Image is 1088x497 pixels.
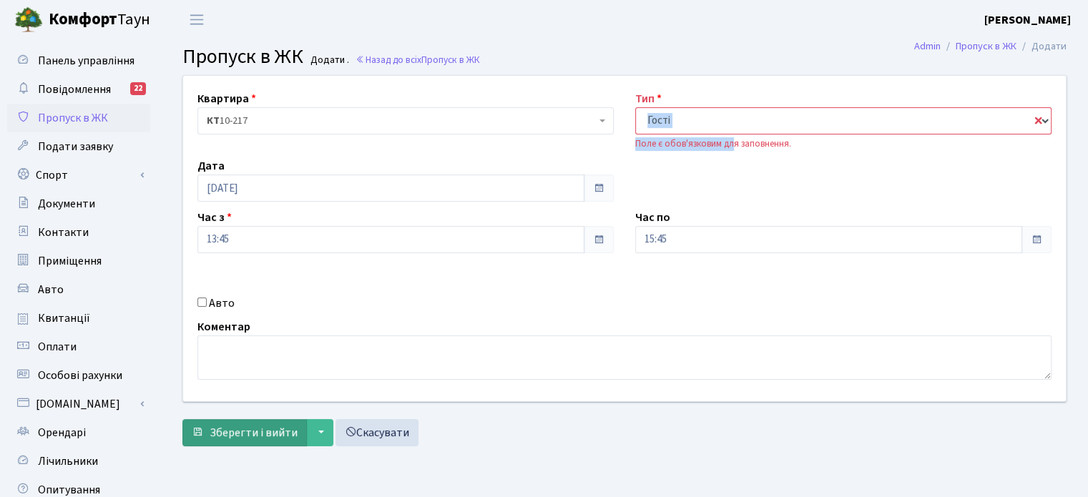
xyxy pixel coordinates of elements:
label: Час по [635,209,670,226]
span: Оплати [38,339,77,355]
a: Документи [7,190,150,218]
div: Поле є обов'язковим для заповнення. [635,137,1052,151]
a: Контакти [7,218,150,247]
label: Квартира [197,90,256,107]
label: Авто [209,295,235,312]
span: Пропуск в ЖК [182,42,303,71]
span: Квитанції [38,310,90,326]
nav: breadcrumb [893,31,1088,61]
span: Авто [38,282,64,297]
b: КТ [207,114,220,128]
span: Документи [38,196,95,212]
span: <b>КТ</b>&nbsp;&nbsp;&nbsp;&nbsp;10-217 [197,107,614,134]
span: Панель управління [38,53,134,69]
a: Пропуск в ЖК [956,39,1016,54]
button: Зберегти і вийти [182,419,307,446]
a: Повідомлення22 [7,75,150,104]
a: Орендарі [7,418,150,447]
a: Подати заявку [7,132,150,161]
small: Додати . [308,54,349,67]
a: Оплати [7,333,150,361]
a: Скасувати [335,419,418,446]
a: Admin [914,39,941,54]
span: Особові рахунки [38,368,122,383]
a: Квитанції [7,304,150,333]
label: Дата [197,157,225,174]
span: Пропуск в ЖК [38,110,108,126]
a: Панель управління [7,46,150,75]
span: <b>КТ</b>&nbsp;&nbsp;&nbsp;&nbsp;10-217 [207,114,596,128]
span: Таун [49,8,150,32]
img: logo.png [14,6,43,34]
a: Лічильники [7,447,150,476]
span: Контакти [38,225,89,240]
b: [PERSON_NAME] [984,12,1071,28]
span: Орендарі [38,425,86,441]
a: [PERSON_NAME] [984,11,1071,29]
a: Авто [7,275,150,304]
a: [DOMAIN_NAME] [7,390,150,418]
span: Зберегти і вийти [210,425,298,441]
label: Час з [197,209,232,226]
a: Особові рахунки [7,361,150,390]
span: Пропуск в ЖК [421,53,480,67]
a: Пропуск в ЖК [7,104,150,132]
span: Повідомлення [38,82,111,97]
div: 22 [130,82,146,95]
a: Спорт [7,161,150,190]
b: Комфорт [49,8,117,31]
span: Лічильники [38,453,98,469]
button: Переключити навігацію [179,8,215,31]
label: Тип [635,90,662,107]
li: Додати [1016,39,1067,54]
a: Назад до всіхПропуск в ЖК [356,53,480,67]
a: Приміщення [7,247,150,275]
span: Приміщення [38,253,102,269]
span: Подати заявку [38,139,113,154]
label: Коментар [197,318,250,335]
